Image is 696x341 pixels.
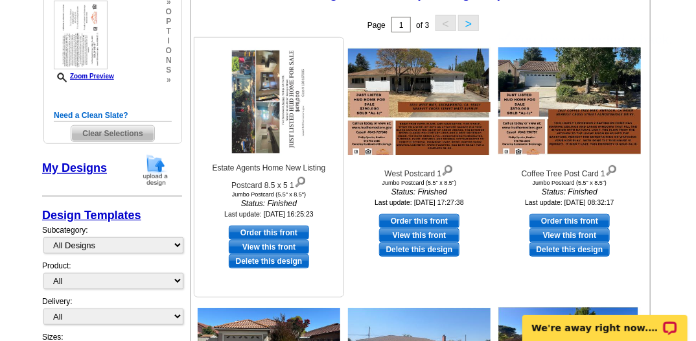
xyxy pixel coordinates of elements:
[42,260,182,296] div: Product:
[529,214,610,228] a: use this design
[514,300,696,341] iframe: LiveChat chat widget
[229,254,309,268] a: Delete this design
[166,7,172,17] span: o
[348,162,491,180] div: West Postcard 1
[198,198,340,209] i: Status: Finished
[498,186,641,198] i: Status: Finished
[498,162,641,180] div: Coffee Tree Post Card 1
[42,224,182,260] div: Subcategory:
[498,47,641,157] img: Coffee Tree Post Card 1
[166,56,172,65] span: n
[229,226,309,240] a: use this design
[498,30,511,44] img: check_mark.png
[139,154,172,187] img: upload-design
[224,43,314,160] img: Estate Agents Home New Listing Postcard 8.5 x 5 1
[367,21,386,30] span: Page
[529,228,610,242] a: View this front
[229,240,309,254] a: View this front
[166,65,172,75] span: s
[42,296,182,331] div: Delivery:
[166,75,172,85] span: »
[441,162,454,176] img: view design details
[54,1,108,69] img: small-thumb.jpg
[525,198,614,206] small: Last update: [DATE] 08:32:17
[379,214,459,228] a: use this design
[379,242,459,257] a: Delete this design
[527,36,643,56] span: Congratulations! You're almost done.
[348,180,491,186] div: Jumbo Postcard (5.5" x 8.5")
[54,110,172,122] h5: Need a Clean Slate?
[458,15,479,31] button: >
[513,32,673,47] h1: You have selected a back.
[166,46,172,56] span: o
[605,162,618,176] img: view design details
[198,191,340,198] div: Jumbo Postcard (5.5" x 8.5")
[416,21,429,30] span: of 3
[166,27,172,36] span: t
[42,162,107,175] a: My Designs
[375,198,464,206] small: Last update: [DATE] 17:27:38
[198,162,340,191] div: Estate Agents Home New Listing Postcard 8.5 x 5 1
[294,174,307,188] img: view design details
[498,180,641,186] div: Jumbo Postcard (5.5" x 8.5")
[379,228,459,242] a: View this front
[71,126,154,141] span: Clear Selections
[435,15,456,31] button: <
[529,242,610,257] a: Delete this design
[166,17,172,27] span: p
[224,210,314,218] small: Last update: [DATE] 16:25:23
[166,36,172,46] span: i
[348,186,491,198] i: Status: Finished
[42,209,141,222] a: Design Templates
[54,73,114,80] a: Zoom Preview
[348,47,491,157] img: West Postcard 1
